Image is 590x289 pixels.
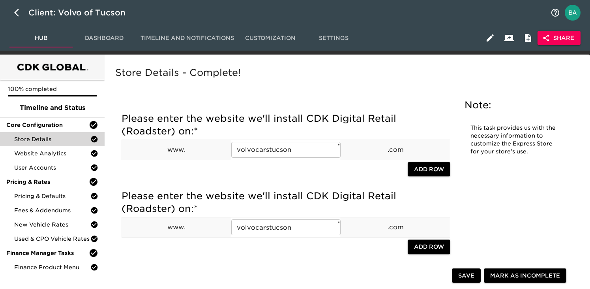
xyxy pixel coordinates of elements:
[341,223,450,232] p: .com
[6,178,89,186] span: Pricing & Rates
[500,28,519,47] button: Client View
[544,33,574,43] span: Share
[14,135,90,143] span: Store Details
[341,145,450,155] p: .com
[490,271,560,281] span: Mark as Incomplete
[14,149,90,157] span: Website Analytics
[408,162,450,177] button: Add Row
[6,249,89,257] span: Finance Manager Tasks
[14,33,68,43] span: Hub
[28,6,137,19] div: Client: Volvo of Tucson
[546,3,565,22] button: notifications
[458,271,474,281] span: Save
[115,66,576,79] h5: Store Details - Complete!
[8,85,97,93] p: 100% completed
[470,124,559,156] p: This task provides us with the necessary information to customize the Express Store for your stor...
[414,164,444,174] span: Add Row
[408,240,450,254] button: Add Row
[484,268,566,283] button: Mark as Incomplete
[77,33,131,43] span: Dashboard
[538,31,581,45] button: Share
[243,33,297,43] span: Customization
[14,235,90,243] span: Used & CPO Vehicle Rates
[14,164,90,172] span: User Accounts
[452,268,481,283] button: Save
[307,33,360,43] span: Settings
[6,121,89,129] span: Core Configuration
[481,28,500,47] button: Edit Hub
[14,263,90,271] span: Finance Product Menu
[465,99,565,111] h5: Note:
[14,192,90,200] span: Pricing & Defaults
[122,190,450,215] h5: Please enter the website we'll install CDK Digital Retail (Roadster) on:
[519,28,538,47] button: Internal Notes and Comments
[565,5,581,21] img: Profile
[140,33,234,43] span: Timeline and Notifications
[122,223,231,232] p: www.
[14,206,90,214] span: Fees & Addendums
[414,242,444,252] span: Add Row
[14,221,90,229] span: New Vehicle Rates
[122,112,450,138] h5: Please enter the website we'll install CDK Digital Retail (Roadster) on:
[122,145,231,155] p: www.
[6,103,98,113] span: Timeline and Status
